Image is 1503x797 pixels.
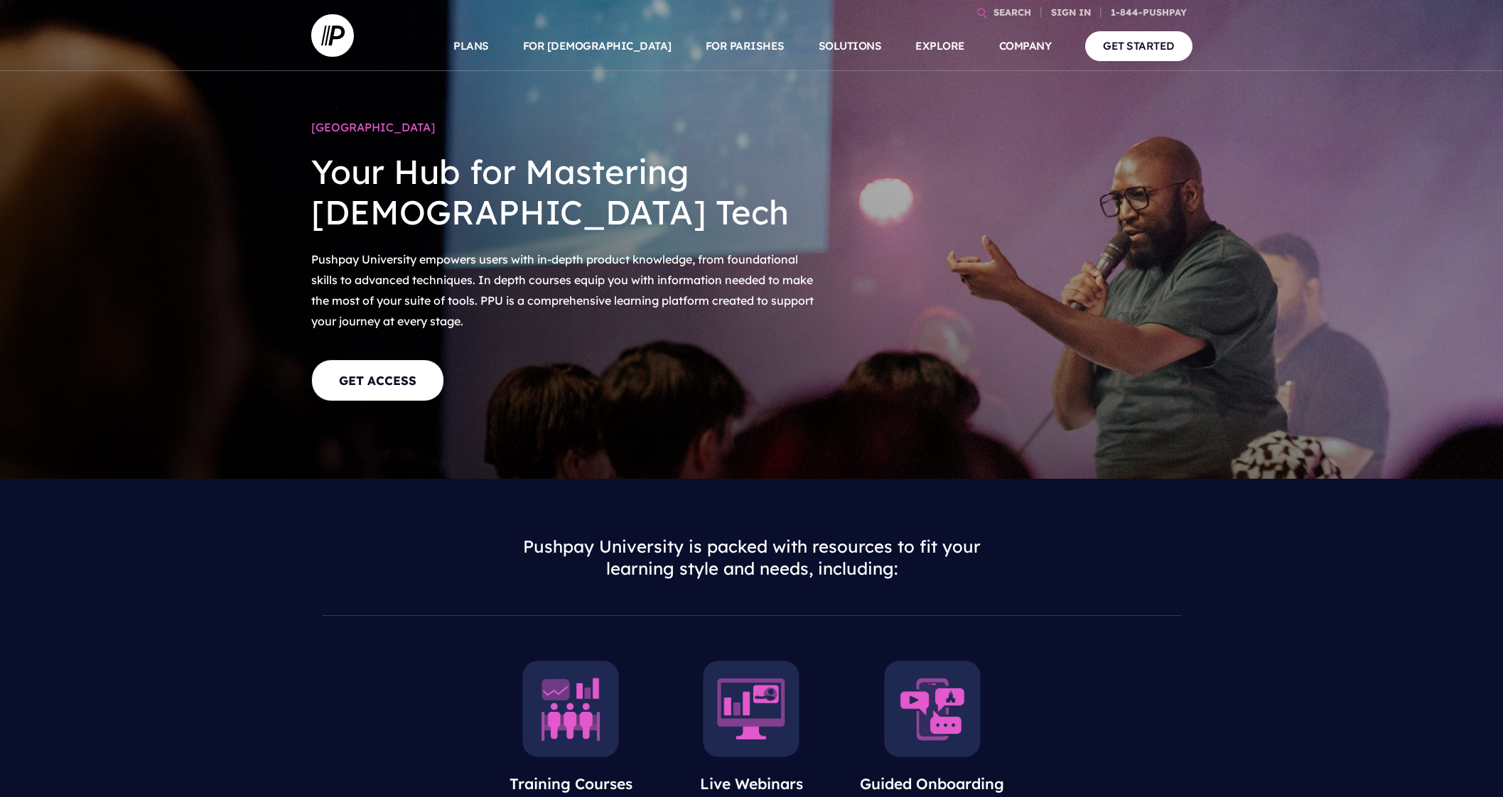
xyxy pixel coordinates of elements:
span: Live Webinars [700,774,803,793]
a: GET STARTED [1085,31,1192,60]
a: FOR PARISHES [706,21,785,71]
a: PLANS [453,21,489,71]
a: EXPLORE [915,21,965,71]
span: Training Courses [510,774,632,793]
a: COMPANY [999,21,1052,71]
a: GET ACCESS [311,359,444,401]
span: Pushpay University empowers users with in-depth product knowledge, from foundational skills to ad... [311,252,814,327]
h2: Your Hub for Mastering [DEMOGRAPHIC_DATA] Tech [311,141,816,244]
h1: [GEOGRAPHIC_DATA] [311,114,816,141]
span: Guided Onboarding [860,774,1004,793]
a: SOLUTIONS [819,21,882,71]
a: FOR [DEMOGRAPHIC_DATA] [523,21,672,71]
h3: Pushpay University is packed with resources to fit your learning style and needs, including: [503,524,1001,591]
